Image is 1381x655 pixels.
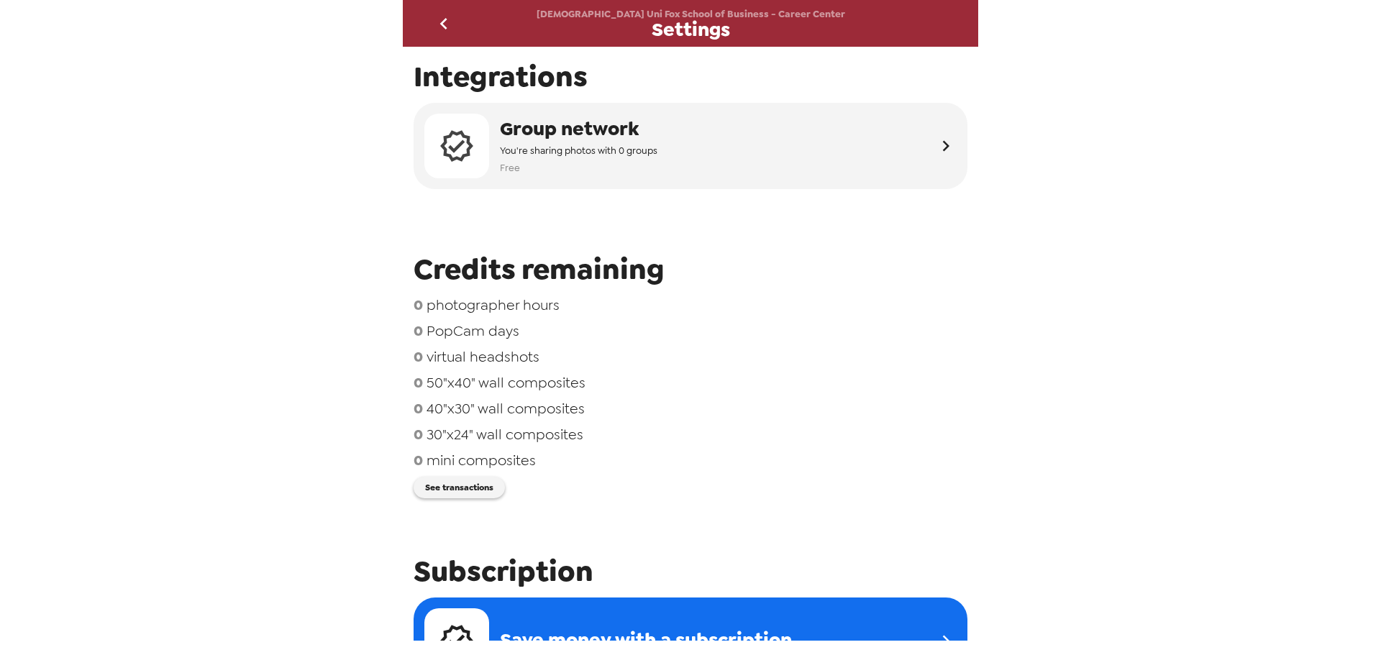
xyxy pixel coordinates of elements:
span: Integrations [414,58,967,96]
span: Free [500,160,657,176]
span: virtual headshots [427,347,539,366]
span: Subscription [414,552,967,590]
span: photographer hours [427,296,560,314]
button: See transactions [414,477,505,498]
span: Group network [500,116,657,142]
span: [DEMOGRAPHIC_DATA] Uni Fox School of Business - Career Center [537,8,845,20]
span: 0 [414,425,423,444]
span: PopCam days [427,321,519,340]
span: mini composites [427,451,536,470]
span: 40"x30" wall composites [427,399,585,418]
span: 0 [414,296,423,314]
span: Settings [652,20,730,40]
span: 0 [414,451,423,470]
span: 0 [414,347,423,366]
span: You're sharing photos with 0 groups [500,142,657,159]
span: 0 [414,399,423,418]
span: Credits remaining [414,250,967,288]
span: 0 [414,373,423,392]
span: 50"x40" wall composites [427,373,585,392]
button: Group networkYou're sharing photos with 0 groupsFree [414,103,967,189]
span: 30"x24" wall composites [427,425,583,444]
span: 0 [414,321,423,340]
span: Save money with a subscription [500,627,792,654]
